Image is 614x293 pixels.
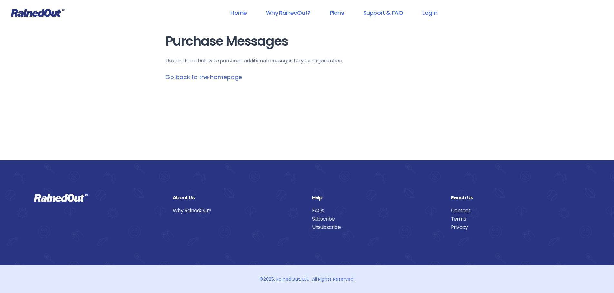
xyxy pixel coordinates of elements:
[165,57,449,65] p: Use the form below to purchase additional messages for your organization .
[451,206,580,215] a: Contact
[312,206,441,215] a: FAQs
[258,5,319,20] a: Why RainedOut?
[312,215,441,223] a: Subscribe
[165,73,242,81] a: Go back to the homepage
[165,34,449,49] h1: Purchase Messages
[414,5,446,20] a: Log In
[451,223,580,232] a: Privacy
[451,215,580,223] a: Terms
[321,5,352,20] a: Plans
[451,194,580,202] div: Reach Us
[355,5,411,20] a: Support & FAQ
[173,206,302,215] a: Why RainedOut?
[173,194,302,202] div: About Us
[312,223,441,232] a: Unsubscribe
[222,5,255,20] a: Home
[312,194,441,202] div: Help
